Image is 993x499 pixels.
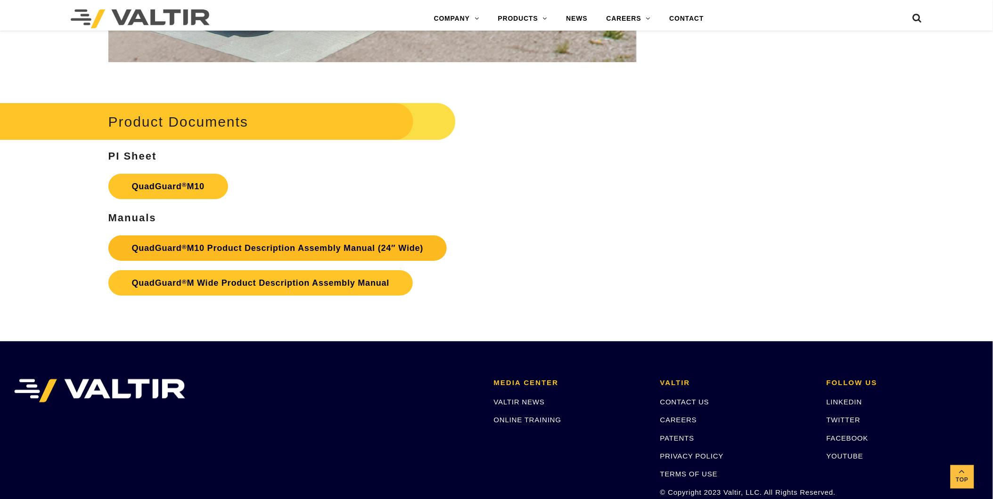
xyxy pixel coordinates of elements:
a: FACEBOOK [827,434,869,442]
img: Valtir [71,9,210,28]
a: TWITTER [827,416,861,424]
a: YOUTUBE [827,452,863,460]
a: CONTACT [660,9,714,28]
a: CAREERS [597,9,660,28]
strong: PI Sheet [108,150,157,162]
a: CAREERS [660,416,697,424]
a: LINKEDIN [827,398,862,406]
a: PRIVACY POLICY [660,452,724,460]
h2: VALTIR [660,379,812,387]
sup: ® [182,243,187,250]
a: TERMS OF USE [660,470,718,478]
a: ONLINE TRAINING [494,416,561,424]
a: Top [951,465,974,489]
h2: FOLLOW US [827,379,979,387]
sup: ® [182,181,187,188]
p: © Copyright 2023 Valtir, LLC. All Rights Reserved. [660,487,812,498]
a: QuadGuard®M10 Product Description Assembly Manual (24″ Wide) [108,235,447,261]
a: PATENTS [660,434,695,442]
a: PRODUCTS [489,9,557,28]
h2: MEDIA CENTER [494,379,646,387]
a: NEWS [557,9,597,28]
a: VALTIR NEWS [494,398,545,406]
strong: Manuals [108,212,156,224]
a: COMPANY [425,9,489,28]
span: Top [951,475,974,485]
a: QuadGuard®M10 [108,174,228,199]
img: VALTIR [14,379,185,402]
a: QuadGuard®M Wide Product Description Assembly Manual [108,270,413,296]
a: CONTACT US [660,398,709,406]
sup: ® [182,278,187,285]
